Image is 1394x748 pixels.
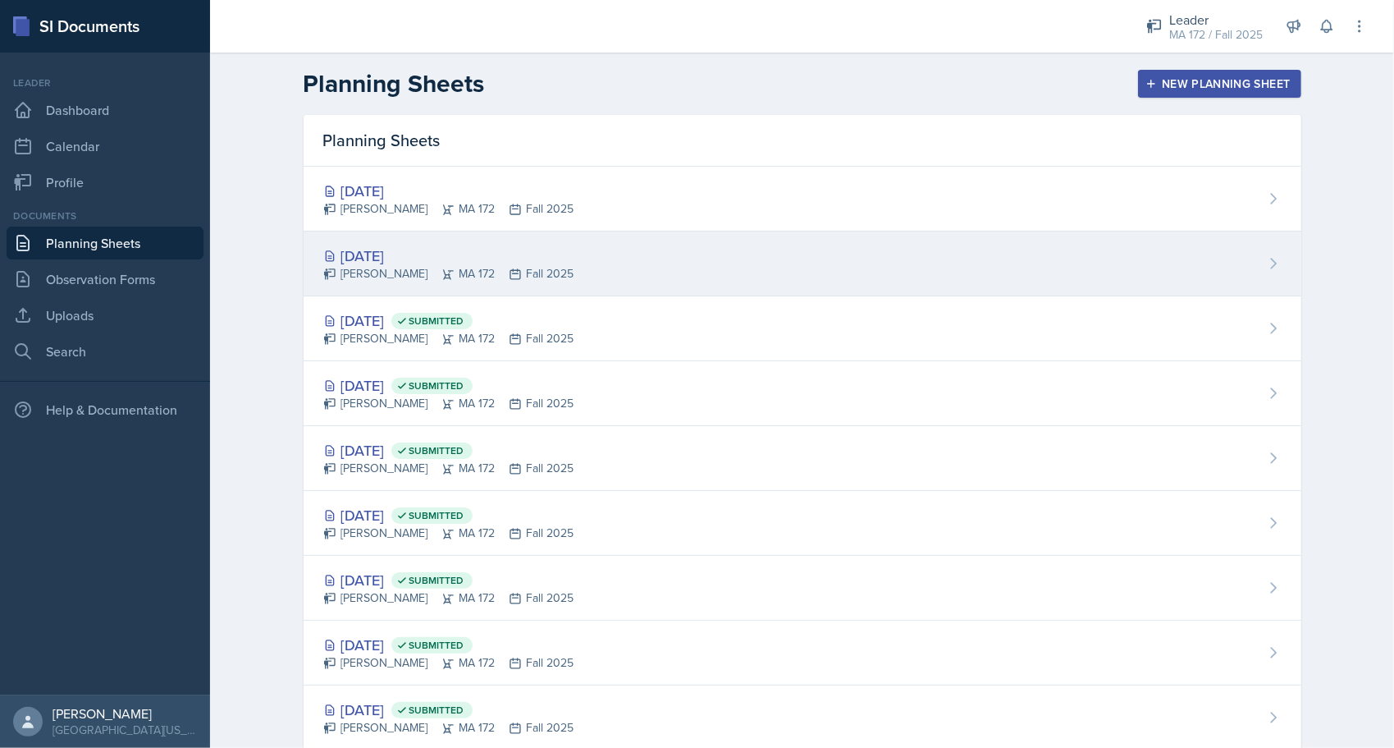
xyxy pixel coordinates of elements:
div: [GEOGRAPHIC_DATA][US_STATE] in [GEOGRAPHIC_DATA] [53,722,197,738]
div: [PERSON_NAME] MA 172 Fall 2025 [323,460,574,477]
div: Leader [1169,10,1263,30]
a: Calendar [7,130,203,163]
a: [DATE] Submitted [PERSON_NAME]MA 172Fall 2025 [304,426,1301,491]
div: [PERSON_NAME] MA 172 Fall 2025 [323,590,574,607]
span: Submitted [409,314,464,328]
div: [PERSON_NAME] MA 172 Fall 2025 [323,395,574,412]
a: Uploads [7,299,203,332]
div: New Planning Sheet [1149,77,1290,90]
div: [DATE] [323,180,574,202]
div: [DATE] [323,634,574,656]
div: [PERSON_NAME] MA 172 Fall 2025 [323,719,574,737]
a: Search [7,335,203,368]
h2: Planning Sheets [304,69,485,99]
a: [DATE] Submitted [PERSON_NAME]MA 172Fall 2025 [304,491,1301,556]
a: [DATE] Submitted [PERSON_NAME]MA 172Fall 2025 [304,621,1301,686]
a: [DATE] [PERSON_NAME]MA 172Fall 2025 [304,167,1301,232]
div: [DATE] [323,245,574,267]
div: [PERSON_NAME] MA 172 Fall 2025 [323,265,574,282]
div: [PERSON_NAME] MA 172 Fall 2025 [323,525,574,542]
div: [DATE] [323,504,574,526]
a: Observation Forms [7,263,203,296]
button: New Planning Sheet [1138,70,1300,98]
a: Planning Sheets [7,227,203,259]
div: [DATE] [323,374,574,397]
div: [DATE] [323,310,574,332]
div: Leader [7,76,203,90]
a: [DATE] [PERSON_NAME]MA 172Fall 2025 [304,232,1301,296]
div: [DATE] [323,569,574,591]
span: Submitted [409,704,464,717]
div: Help & Documentation [7,393,203,426]
a: Profile [7,166,203,199]
div: [PERSON_NAME] MA 172 Fall 2025 [323,654,574,672]
div: Planning Sheets [304,115,1301,167]
a: [DATE] Submitted [PERSON_NAME]MA 172Fall 2025 [304,361,1301,426]
span: Submitted [409,574,464,587]
span: Submitted [409,639,464,652]
span: Submitted [409,379,464,392]
div: Documents [7,209,203,223]
a: Dashboard [7,94,203,126]
span: Submitted [409,444,464,457]
div: [PERSON_NAME] MA 172 Fall 2025 [323,200,574,218]
div: MA 172 / Fall 2025 [1169,26,1263,44]
div: [DATE] [323,699,574,721]
div: [PERSON_NAME] [53,705,197,722]
a: [DATE] Submitted [PERSON_NAME]MA 172Fall 2025 [304,556,1301,621]
div: [DATE] [323,439,574,461]
div: [PERSON_NAME] MA 172 Fall 2025 [323,330,574,347]
span: Submitted [409,509,464,522]
a: [DATE] Submitted [PERSON_NAME]MA 172Fall 2025 [304,296,1301,361]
